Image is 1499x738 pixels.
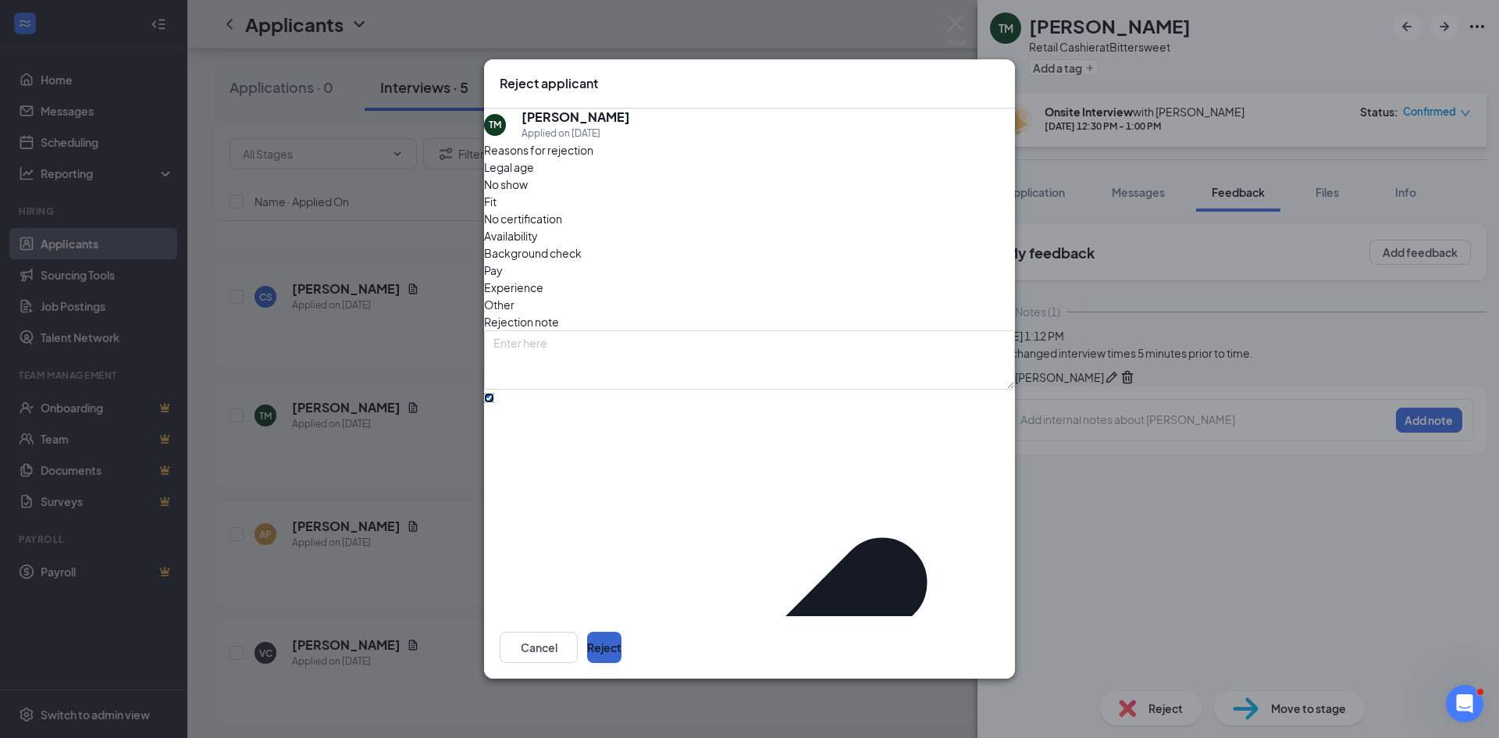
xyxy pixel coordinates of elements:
[1446,685,1483,722] iframe: Intercom live chat
[522,126,630,141] div: Applied on [DATE]
[484,159,534,176] span: Legal age
[500,75,598,92] h3: Reject applicant
[484,296,515,313] span: Other
[587,632,621,663] button: Reject
[484,210,562,227] span: No certification
[484,262,503,279] span: Pay
[484,143,593,157] span: Reasons for rejection
[484,193,497,210] span: Fit
[522,109,630,126] h5: [PERSON_NAME]
[484,244,582,262] span: Background check
[489,118,501,131] div: TM
[484,279,543,296] span: Experience
[484,315,559,329] span: Rejection note
[500,632,578,663] button: Cancel
[484,227,538,244] span: Availability
[484,176,528,193] span: No show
